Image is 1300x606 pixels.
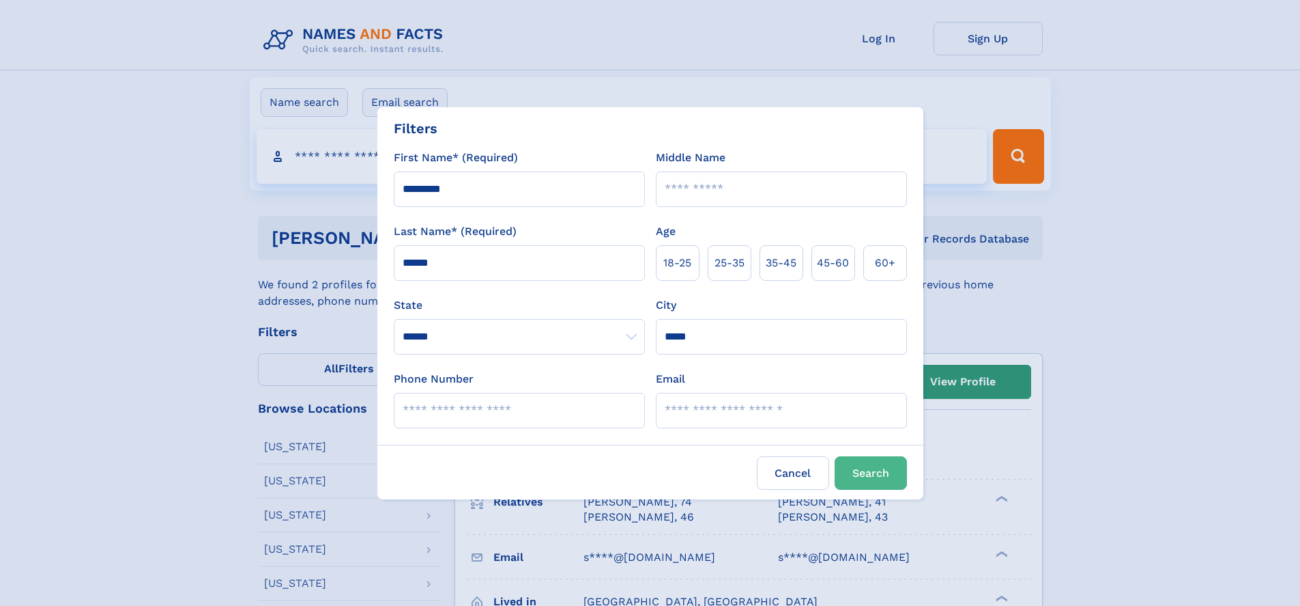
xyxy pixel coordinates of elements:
[394,371,474,387] label: Phone Number
[656,150,725,166] label: Middle Name
[757,456,829,490] label: Cancel
[656,371,685,387] label: Email
[817,255,849,271] span: 45‑60
[663,255,691,271] span: 18‑25
[394,118,437,139] div: Filters
[656,297,676,314] label: City
[394,297,645,314] label: State
[835,456,907,490] button: Search
[394,223,517,240] label: Last Name* (Required)
[714,255,745,271] span: 25‑35
[656,223,676,240] label: Age
[766,255,796,271] span: 35‑45
[875,255,895,271] span: 60+
[394,150,518,166] label: First Name* (Required)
